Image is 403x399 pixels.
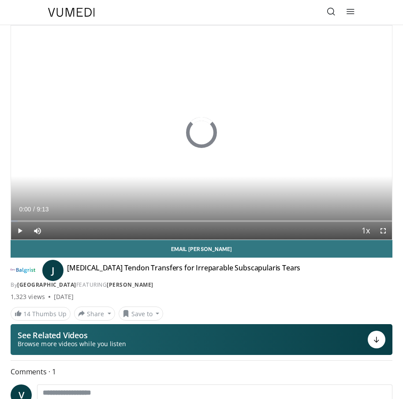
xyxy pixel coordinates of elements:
[11,281,392,289] div: By FEATURING
[374,222,392,240] button: Fullscreen
[74,307,115,321] button: Share
[11,307,71,321] a: 14 Thumbs Up
[11,366,392,377] span: Comments 1
[107,281,153,288] a: [PERSON_NAME]
[11,263,35,277] img: Balgrist University Hospital
[18,331,126,340] p: See Related Videos
[42,260,63,281] a: J
[67,263,300,277] h4: [MEDICAL_DATA] Tendon Transfers for Irreparable Subscapularis Tears
[37,206,49,213] span: 9:13
[11,292,45,301] span: 1,323 views
[19,206,31,213] span: 0:00
[17,281,76,288] a: [GEOGRAPHIC_DATA]
[23,310,30,318] span: 14
[54,292,74,301] div: [DATE]
[11,240,392,258] a: Email [PERSON_NAME]
[357,222,374,240] button: Playback Rate
[18,340,126,348] span: Browse more videos while you listen
[29,222,46,240] button: Mute
[11,222,29,240] button: Play
[33,206,35,213] span: /
[11,220,392,222] div: Progress Bar
[119,307,164,321] button: Save to
[11,26,392,240] video-js: Video Player
[48,8,95,17] img: VuMedi Logo
[11,324,392,355] button: See Related Videos Browse more videos while you listen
